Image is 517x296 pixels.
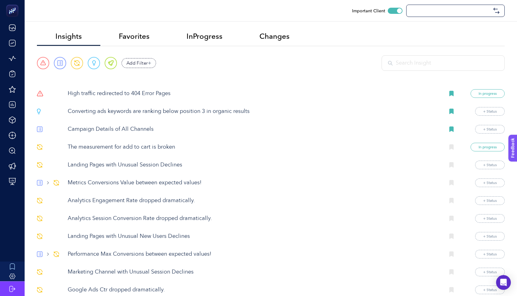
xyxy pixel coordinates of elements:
img: Bookmark icon [449,287,454,293]
button: + Status [475,125,505,134]
span: Add Filter [126,60,148,67]
img: svg%3e [37,269,42,275]
p: Analytics Session Conversion Rate dropped dramatically. [68,214,440,223]
button: In progress [471,143,505,151]
p: Converting ads keywords are ranking below position 3 in organic results [68,107,440,116]
p: Analytics Engagement Rate dropped dramatically. [68,197,440,205]
img: Chevron Right [47,181,49,184]
p: High traffic redirected to 404 Error Pages [68,90,440,98]
img: svg%3e [37,162,42,168]
p: Performance Max Conversions between expected values! [68,250,440,258]
img: add filter [148,62,151,65]
p: Campaign Details of All Channels [68,125,440,134]
img: svg%3e [493,8,499,14]
img: svg%3e [37,287,42,293]
img: Bookmark icon [449,180,454,186]
button: + Status [475,107,505,116]
img: Bookmark icon [449,126,454,132]
img: svg%3e [37,216,42,221]
button: + Status [475,161,505,169]
img: svg%3e [54,180,59,186]
button: + Status [475,286,505,294]
span: Favorites [119,32,150,41]
span: Feedback [4,2,23,7]
img: Bookmark icon [449,269,454,275]
img: Bookmark icon [449,198,454,203]
img: svg%3e [37,251,42,257]
button: + Status [475,232,505,241]
img: svg%3e [37,180,42,186]
img: Search Insight [388,61,393,66]
button: + Status [475,250,505,258]
button: In progress [471,89,505,98]
button: + Status [475,214,505,223]
img: svg%3e [37,198,42,203]
img: svg%3e [54,251,59,257]
div: Open Intercom Messenger [496,275,511,290]
img: svg%3e [37,234,42,239]
img: svg%3e [37,126,42,132]
input: Search Insight [396,59,498,67]
img: Bookmark icon [449,109,454,114]
span: Insights [55,32,82,41]
img: Bookmark icon [449,216,454,221]
button: + Status [475,268,505,276]
img: Bookmark icon [449,234,454,239]
img: Bookmark icon [449,91,454,96]
button: + Status [475,178,505,187]
span: Changes [259,32,290,41]
img: svg%3e [37,144,42,150]
p: The measurement for add to cart is broken [68,143,440,151]
p: Landing Pages with Unusual Session Declines [68,161,440,169]
img: Chevron Right [47,253,49,256]
img: Bookmark icon [449,162,454,168]
p: Google Ads Ctr dropped dramatically. [68,286,440,294]
img: svg%3e [37,91,43,96]
img: Bookmark icon [449,251,454,257]
p: Marketing Channel with Unusual Session Declines [68,268,440,276]
p: Metrics Conversions Value between expected values! [68,179,440,187]
span: Important Client [352,8,385,14]
p: Landing Pages with Unusual New Users Declines [68,232,440,241]
span: InProgress [186,32,222,41]
button: + Status [475,196,505,205]
img: svg%3e [37,109,41,114]
img: Bookmark icon [449,144,454,150]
